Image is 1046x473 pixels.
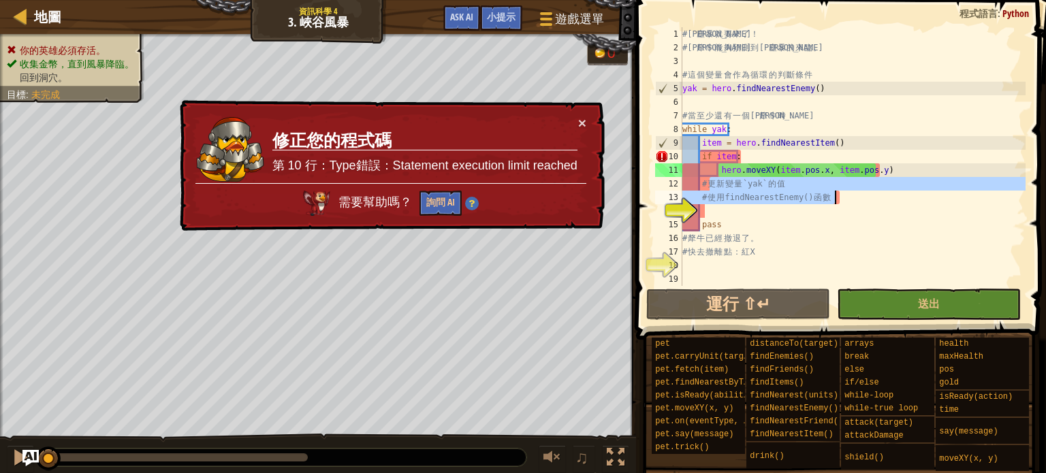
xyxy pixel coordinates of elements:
span: 小提示 [487,10,516,23]
div: 6 [655,95,682,109]
span: shield() [844,453,884,462]
span: gold [939,378,959,387]
div: 11 [655,163,682,177]
span: 你的英雄必須存活。 [20,45,106,56]
div: 4 [655,68,682,82]
span: findNearestItem() [750,429,833,439]
button: Ctrl + P: Pause [7,445,34,473]
span: 回到洞穴。 [20,72,67,83]
img: duck_senick.png [196,116,264,182]
span: pet.say(message) [655,429,733,439]
div: 12 [655,177,682,191]
div: 18 [655,259,682,272]
div: 17 [655,245,682,259]
span: pet.carryUnit(target, x, y) [655,352,787,361]
span: 目標 [7,89,26,100]
span: 遊戲選單 [555,10,604,28]
img: AI [303,191,330,215]
div: 14 [655,204,682,218]
button: 詢問 AI [419,191,462,216]
span: findNearestFriend() [750,417,843,426]
div: 19 [655,272,682,286]
li: 你的英雄必須存活。 [7,44,134,57]
span: drink() [750,451,784,461]
div: 13 [655,191,682,204]
div: 7 [655,109,682,123]
span: : [26,89,31,100]
span: while-true loop [844,404,918,413]
span: pet.findNearestByType(type) [655,378,787,387]
div: Team 'humans' has 0 gold. [587,42,628,65]
span: pet.moveXY(x, y) [655,404,733,413]
span: else [844,365,864,374]
p: 第 10 行：Type錯誤：Statement execution limit reached [272,157,577,175]
div: 9 [656,136,682,150]
button: × [578,116,586,130]
div: 2 [655,41,682,54]
span: pet.isReady(ability) [655,391,753,400]
span: 地圖 [34,7,61,26]
span: arrays [844,339,874,348]
span: break [844,352,869,361]
button: 運行 ⇧↵ [646,289,830,320]
span: Ask AI [450,10,473,23]
div: 8 [655,123,682,136]
span: Python [1002,7,1029,20]
span: attack(target) [844,418,913,427]
button: 調整音量 [539,445,566,473]
div: 1 [655,27,682,41]
span: pos [939,365,954,374]
div: 15 [655,218,682,231]
span: time [939,405,959,414]
li: 回到洞穴。 [7,71,134,84]
div: 0 [607,46,621,61]
span: pet [655,339,670,348]
span: 收集金幣，直到風暴降臨。 [20,59,134,69]
button: 切換全螢幕 [602,445,629,473]
h3: 修正您的程式碼 [272,131,577,150]
button: Ask AI [443,5,480,31]
span: distanceTo(target) [750,339,838,348]
span: findItems() [750,378,804,387]
span: 送出 [918,296,940,311]
span: findNearestEnemy() [750,404,838,413]
button: 送出 [837,289,1021,320]
li: 收集金幣，直到風暴降臨。 [7,57,134,71]
button: Ask AI [22,450,39,466]
span: 需要幫助嗎？ [338,195,415,209]
span: say(message) [939,427,998,436]
span: : [998,7,1002,20]
span: moveXY(x, y) [939,454,998,463]
span: isReady(action) [939,392,1013,402]
span: pet.fetch(item) [655,365,729,374]
img: Hint [465,197,479,210]
span: maxHealth [939,352,983,361]
div: 3 [655,54,682,68]
button: ♫ [573,445,596,473]
span: if/else [844,378,878,387]
span: pet.on(eventType, handler) [655,417,782,426]
span: ♫ [575,447,589,468]
span: health [939,339,968,348]
button: 遊戲選單 [529,5,612,37]
span: while-loop [844,391,893,400]
span: attackDamage [844,431,903,440]
a: 地圖 [27,7,61,26]
span: findNearest(units) [750,391,838,400]
span: pet.trick() [655,442,709,452]
div: 10 [655,150,682,163]
span: 程式語言 [960,7,998,20]
div: 5 [656,82,682,95]
div: 16 [655,231,682,245]
span: 未完成 [31,89,60,100]
span: findFriends() [750,365,814,374]
span: findEnemies() [750,352,814,361]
